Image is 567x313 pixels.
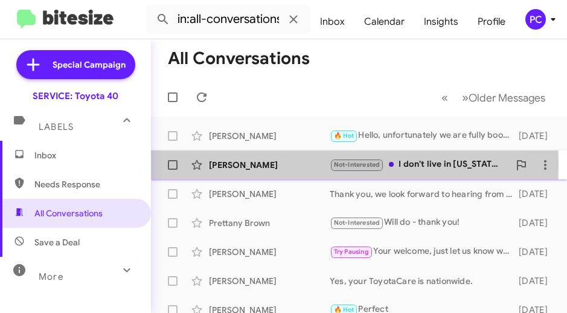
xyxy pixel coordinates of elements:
[209,159,330,171] div: [PERSON_NAME]
[34,207,103,219] span: All Conversations
[168,49,310,68] h1: All Conversations
[209,188,330,200] div: [PERSON_NAME]
[518,246,557,258] div: [DATE]
[209,275,330,287] div: [PERSON_NAME]
[209,246,330,258] div: [PERSON_NAME]
[518,275,557,287] div: [DATE]
[469,91,545,105] span: Older Messages
[330,275,518,287] div: Yes, your ToyotaCare is nationwide.
[34,178,137,190] span: Needs Response
[462,90,469,105] span: »
[209,130,330,142] div: [PERSON_NAME]
[34,236,80,248] span: Save a Deal
[330,188,518,200] div: Thank you, we look forward to hearing from you soon.
[334,132,354,140] span: 🔥 Hot
[525,9,546,30] div: PC
[53,59,126,71] span: Special Campaign
[515,9,554,30] button: PC
[39,121,74,132] span: Labels
[34,149,137,161] span: Inbox
[441,90,448,105] span: «
[310,4,354,39] a: Inbox
[334,248,369,256] span: Try Pausing
[334,219,380,227] span: Not-Interested
[468,4,515,39] a: Profile
[455,85,553,110] button: Next
[434,85,455,110] button: Previous
[16,50,135,79] a: Special Campaign
[33,90,118,102] div: SERVICE: Toyota 40
[330,245,518,259] div: Your welcome, just let us know when you are ready to come in.
[518,130,557,142] div: [DATE]
[414,4,468,39] a: Insights
[146,5,310,34] input: Search
[518,217,557,229] div: [DATE]
[330,158,509,172] div: I don't live in [US_STATE] anymore
[330,129,518,143] div: Hello, unfortunately we are fully booked for [DATE]. Did you have a different day and time in mind?
[209,217,330,229] div: Prettany Brown
[518,188,557,200] div: [DATE]
[354,4,414,39] a: Calendar
[334,161,380,169] span: Not-Interested
[330,216,518,230] div: Will do - thank you!
[435,85,553,110] nav: Page navigation example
